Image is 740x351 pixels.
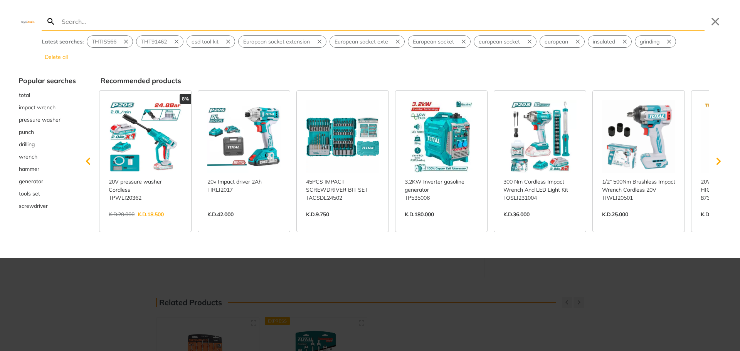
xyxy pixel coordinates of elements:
[474,35,536,48] div: Suggestion: european socket
[711,154,726,169] svg: Scroll right
[574,38,581,45] svg: Remove suggestion: european
[588,36,620,47] button: Select suggestion: insulated
[19,153,37,161] span: wrench
[187,35,235,48] div: Suggestion: esd tool kit
[18,175,76,187] button: Select suggestion: generator
[316,38,323,45] svg: Remove suggestion: European socket extension
[19,128,34,136] span: punch
[18,150,76,163] div: Suggestion: wrench
[141,38,167,46] span: THT91462
[18,89,76,101] div: Suggestion: total
[460,38,467,45] svg: Remove suggestion: European socket
[18,138,76,150] button: Select suggestion: drilling
[123,38,129,45] svg: Remove suggestion: THTIS566
[18,20,37,23] img: Close
[540,35,585,48] div: Suggestion: european
[408,35,471,48] div: Suggestion: European socket
[225,38,232,45] svg: Remove suggestion: esd tool kit
[459,36,470,47] button: Remove suggestion: European socket
[18,200,76,212] div: Suggestion: screwdriver
[18,126,76,138] button: Select suggestion: punch
[243,38,310,46] span: European socket extension
[545,38,568,46] span: european
[172,36,183,47] button: Remove suggestion: THT91462
[19,116,61,124] span: pressure washer
[620,36,631,47] button: Remove suggestion: insulated
[192,38,219,46] span: esd tool kit
[19,165,39,173] span: hammer
[239,36,314,47] button: Select suggestion: European socket extension
[526,38,533,45] svg: Remove suggestion: european socket
[408,36,459,47] button: Select suggestion: European socket
[87,35,133,48] div: Suggestion: THTIS566
[593,38,615,46] span: insulated
[588,35,632,48] div: Suggestion: insulated
[19,104,55,112] span: impact wrench
[314,36,326,47] button: Remove suggestion: European socket extension
[640,38,659,46] span: grinding
[18,200,76,212] button: Select suggestion: screwdriver
[223,36,235,47] button: Remove suggestion: esd tool kit
[18,138,76,150] div: Suggestion: drilling
[238,35,326,48] div: Suggestion: European socket extension
[393,36,404,47] button: Remove suggestion: European socket exte
[18,89,76,101] button: Select suggestion: total
[18,75,76,86] div: Popular searches
[173,38,180,45] svg: Remove suggestion: THT91462
[666,38,673,45] svg: Remove suggestion: grinding
[664,36,676,47] button: Remove suggestion: grinding
[525,36,536,47] button: Remove suggestion: european socket
[573,36,584,47] button: Remove suggestion: european
[18,126,76,138] div: Suggestion: punch
[136,35,183,48] div: Suggestion: THT91462
[18,114,76,126] div: Suggestion: pressure washer
[18,101,76,114] div: Suggestion: impact wrench
[621,38,628,45] svg: Remove suggestion: insulated
[81,154,96,169] svg: Scroll left
[42,38,84,46] div: Latest searches:
[60,12,705,30] input: Search…
[18,187,76,200] button: Select suggestion: tools set
[19,202,48,210] span: screwdriver
[136,36,172,47] button: Select suggestion: THT91462
[180,94,191,104] div: 8%
[330,35,405,48] div: Suggestion: European socket exte
[413,38,454,46] span: European socket
[18,150,76,163] button: Select suggestion: wrench
[19,140,35,149] span: drilling
[18,101,76,114] button: Select suggestion: impact wrench
[479,38,520,46] span: european socket
[635,35,676,48] div: Suggestion: grinding
[19,91,30,99] span: total
[19,177,43,186] span: generator
[18,187,76,200] div: Suggestion: tools set
[18,163,76,175] button: Select suggestion: hammer
[474,36,525,47] button: Select suggestion: european socket
[18,163,76,175] div: Suggestion: hammer
[540,36,573,47] button: Select suggestion: european
[87,36,121,47] button: Select suggestion: THTIS566
[635,36,664,47] button: Select suggestion: grinding
[121,36,133,47] button: Remove suggestion: THTIS566
[101,75,721,86] div: Recommended products
[42,51,71,63] button: Delete all
[335,38,388,46] span: European socket exte
[394,38,401,45] svg: Remove suggestion: European socket exte
[46,17,55,26] svg: Search
[19,190,40,198] span: tools set
[187,36,223,47] button: Select suggestion: esd tool kit
[18,175,76,187] div: Suggestion: generator
[18,114,76,126] button: Select suggestion: pressure washer
[330,36,393,47] button: Select suggestion: European socket exte
[709,15,721,28] button: Close
[92,38,116,46] span: THTIS566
